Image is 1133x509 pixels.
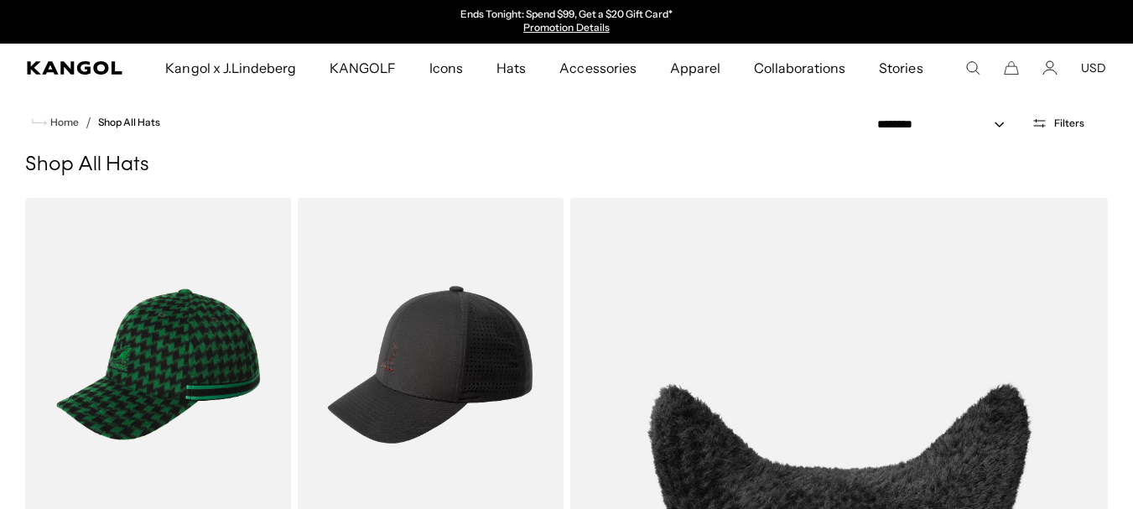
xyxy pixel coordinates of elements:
a: Stories [862,44,939,92]
span: Home [47,117,79,128]
button: Cart [1004,60,1019,75]
span: KANGOLF [330,44,396,92]
a: Apparel [653,44,737,92]
span: Icons [429,44,463,92]
a: Accessories [543,44,652,92]
select: Sort by: Featured [871,116,1021,133]
div: Announcement [394,8,740,35]
a: Hats [480,44,543,92]
slideshow-component: Announcement bar [394,8,740,35]
span: Stories [879,44,923,92]
span: Kangol x J.Lindeberg [165,44,296,92]
div: 1 of 2 [394,8,740,35]
button: Open filters [1021,116,1094,131]
a: Shop All Hats [98,117,160,128]
a: Icons [413,44,480,92]
a: Kangol [27,61,123,75]
button: USD [1081,60,1106,75]
a: Collaborations [737,44,862,92]
h1: Shop All Hats [25,153,1108,178]
p: Ends Tonight: Spend $99, Get a $20 Gift Card* [460,8,673,22]
span: Hats [496,44,526,92]
a: Promotion Details [523,21,609,34]
span: Accessories [559,44,636,92]
a: Kangol x J.Lindeberg [148,44,313,92]
summary: Search here [965,60,980,75]
span: Apparel [670,44,720,92]
li: / [79,112,91,132]
a: Home [32,115,79,130]
span: Filters [1054,117,1084,129]
span: Collaborations [754,44,845,92]
a: KANGOLF [313,44,413,92]
a: Account [1042,60,1058,75]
